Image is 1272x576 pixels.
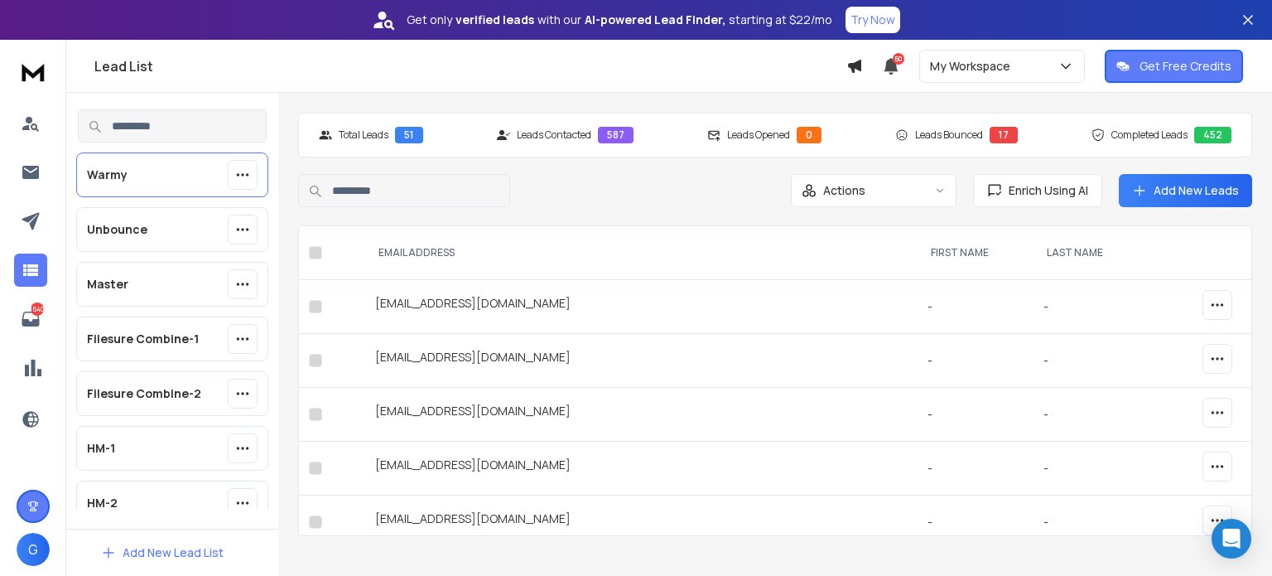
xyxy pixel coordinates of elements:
[365,226,918,280] th: EMAIL ADDRESS
[918,442,1033,496] td: -
[918,280,1033,334] td: -
[87,221,147,238] p: Unbounce
[1119,174,1252,207] button: Add New Leads
[31,303,44,316] p: 1540
[87,495,118,511] p: HM-2
[87,440,115,457] p: HM-1
[797,127,821,143] div: 0
[375,295,908,318] div: [EMAIL_ADDRESS][DOMAIN_NAME]
[1033,334,1147,388] td: -
[87,331,199,347] p: Filesure Combine-1
[850,12,895,28] p: Try Now
[918,334,1033,388] td: -
[990,127,1018,143] div: 17
[1033,496,1147,549] td: -
[375,403,908,426] div: [EMAIL_ADDRESS][DOMAIN_NAME]
[918,226,1033,280] th: FIRST NAME
[87,167,128,183] p: Warmy
[517,128,591,142] p: Leads Contacted
[1212,519,1251,559] div: Open Intercom Messenger
[339,128,388,142] p: Total Leads
[14,303,47,336] a: 1540
[918,496,1033,549] td: -
[88,536,237,569] button: Add New Lead List
[930,58,1017,75] p: My Workspace
[823,182,865,199] p: Actions
[973,174,1102,207] button: Enrich Using AI
[94,56,846,76] h1: Lead List
[395,127,423,143] div: 51
[375,457,908,480] div: [EMAIL_ADDRESS][DOMAIN_NAME]
[455,12,534,28] strong: verified leads
[585,12,725,28] strong: AI-powered Lead Finder,
[17,56,50,87] img: logo
[1033,442,1147,496] td: -
[893,53,904,65] span: 50
[1033,226,1147,280] th: LAST NAME
[375,349,908,372] div: [EMAIL_ADDRESS][DOMAIN_NAME]
[1132,182,1239,199] a: Add New Leads
[918,388,1033,442] td: -
[407,12,832,28] p: Get only with our starting at $22/mo
[727,128,790,142] p: Leads Opened
[915,128,983,142] p: Leads Bounced
[1033,280,1147,334] td: -
[1002,182,1088,199] span: Enrich Using AI
[1033,388,1147,442] td: -
[846,7,900,33] button: Try Now
[17,533,50,566] button: G
[1139,58,1231,75] p: Get Free Credits
[1194,127,1231,143] div: 452
[87,385,201,402] p: Filesure Combine-2
[87,276,128,293] p: Master
[1111,128,1188,142] p: Completed Leads
[1105,50,1243,83] button: Get Free Credits
[598,127,634,143] div: 587
[375,511,908,534] div: [EMAIL_ADDRESS][DOMAIN_NAME]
